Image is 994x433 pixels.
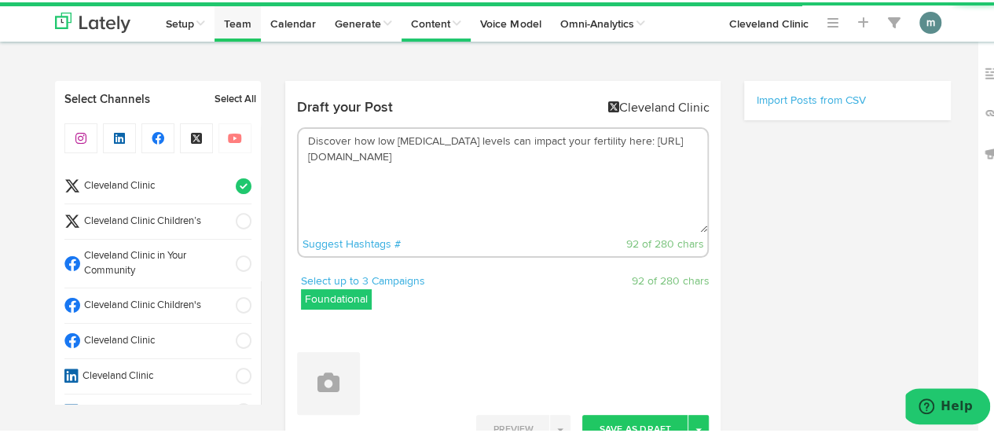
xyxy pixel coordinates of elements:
[303,237,401,248] a: Suggest Hashtags #
[80,332,226,347] span: Cleveland Clinic
[631,271,709,287] span: 92 of 280 chars
[80,212,226,227] span: Cleveland Clinic Children’s
[301,270,425,288] a: Select up to 3 Campaigns
[301,287,372,307] label: Foundational
[80,247,226,276] span: Cleveland Clinic in Your Community
[919,9,941,31] button: m
[55,10,130,31] img: logo_lately_bg_light.svg
[79,367,226,382] span: Cleveland Clinic
[80,296,226,311] span: Cleveland Clinic Children's
[756,93,865,104] a: Import Posts from CSV
[625,237,703,248] span: 92 of 280 chars
[215,90,256,105] a: Select All
[55,90,206,105] a: Select Channels
[80,177,226,192] span: Cleveland Clinic
[297,98,393,112] h4: Draft your Post
[607,100,709,112] di-null: Cleveland Clinic
[905,386,990,425] iframe: Opens a widget where you can find more information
